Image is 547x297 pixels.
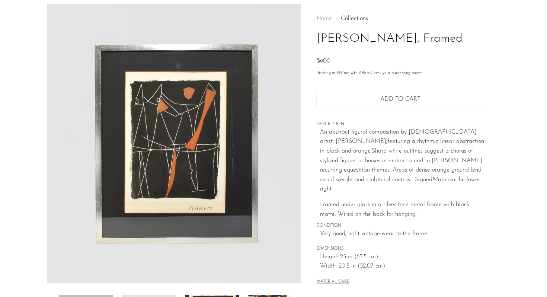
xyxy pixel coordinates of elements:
p: Framed under glass in a silver-tone metal frame with black matte. Wired on the back for hanging. [320,200,484,219]
p: Starting at /mo with Affirm. [317,70,484,77]
h1: [PERSON_NAME], Framed [317,29,484,48]
span: Home [317,16,332,22]
span: Width: 20.5 in (52.07 cm) [320,262,484,271]
span: DESCRIPTION [317,121,484,128]
span: Very good; light vintage wear to the frame. [320,229,484,239]
span: $600 [317,58,330,64]
img: Marino Marini, Framed [47,4,301,283]
span: Add to cart [380,96,420,102]
a: Collections [341,16,368,22]
span: $55 [336,71,342,75]
button: MATERIAL CARE [317,280,349,285]
span: DIMENSIONS [317,246,484,252]
span: CONDITION [317,223,484,229]
em: Marino [432,177,451,183]
p: An abstract figural composition by [DEMOGRAPHIC_DATA] artist, [PERSON_NAME], featuring a rhythmic... [320,128,484,194]
span: Height: 25 in (63.5 cm) [320,252,484,262]
button: Add to cart [317,90,484,109]
a: Check your purchasing power - Learn more about Affirm Financing (opens in modal) [371,71,422,75]
nav: Breadcrumbs [317,16,484,22]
